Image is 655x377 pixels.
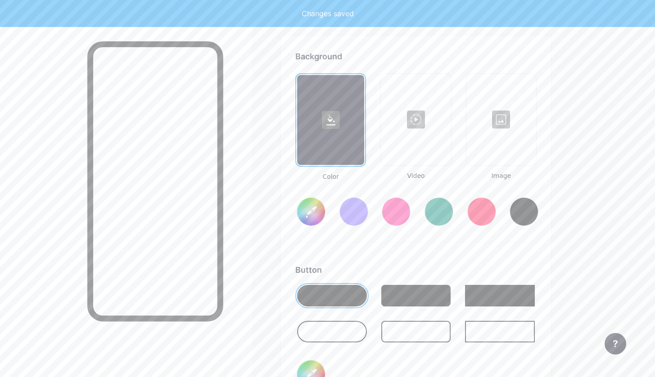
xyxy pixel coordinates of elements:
[302,8,354,19] div: Changes saved
[295,172,366,182] span: Color
[295,264,537,276] div: Button
[295,50,537,62] div: Background
[466,171,537,181] span: Image
[380,171,451,181] span: Video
